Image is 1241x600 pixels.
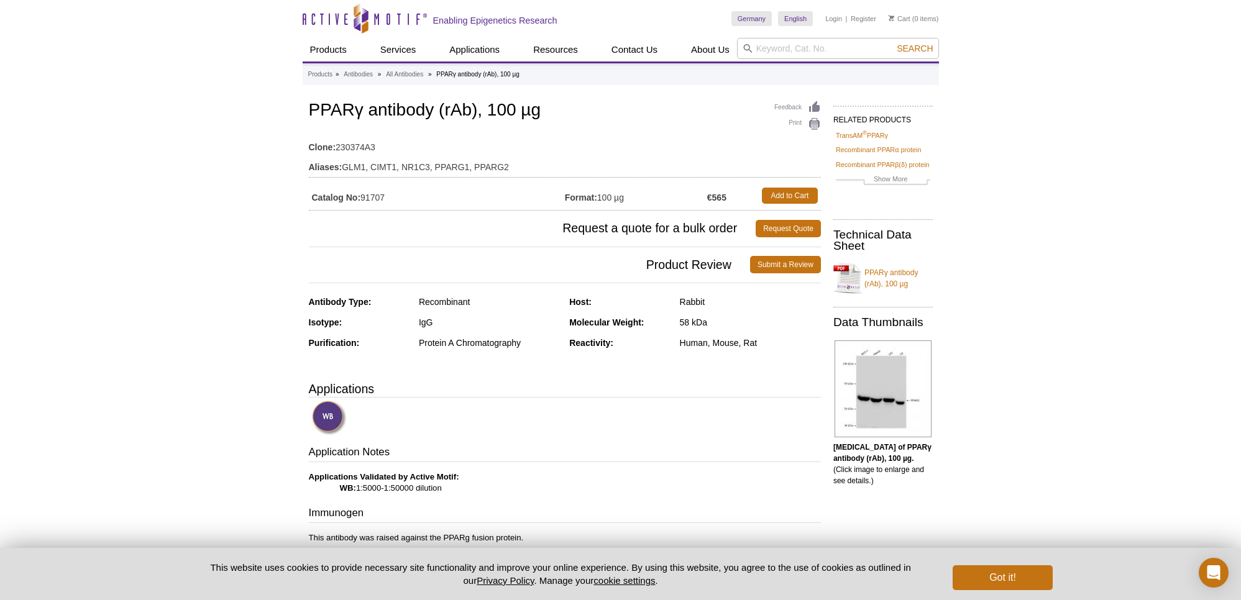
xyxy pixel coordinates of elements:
a: Antibodies [344,69,373,80]
a: Cart [889,14,910,23]
a: PPARγ antibody (rAb), 100 µg [833,260,933,297]
a: Products [303,38,354,61]
p: This website uses cookies to provide necessary site functionality and improve your online experie... [189,561,933,587]
td: 100 µg [565,184,707,207]
span: Request a quote for a bulk order [309,220,756,237]
a: Services [373,38,424,61]
a: Request Quote [756,220,821,237]
input: Keyword, Cat. No. [737,38,939,59]
strong: €565 [707,192,726,203]
li: » [336,71,339,78]
strong: Molecular Weight: [569,317,644,327]
strong: Purification: [309,338,360,348]
strong: Clone: [309,142,336,153]
button: Search [893,43,936,54]
h3: Application Notes [309,445,821,462]
h3: Immunogen [309,506,821,523]
div: Human, Mouse, Rat [680,337,821,348]
span: Product Review [309,256,750,273]
a: Recombinant PPARβ(δ) protein [836,159,930,170]
td: 91707 [309,184,565,207]
a: TransAM®PPARγ [836,130,888,141]
a: Submit a Review [750,256,821,273]
p: 1:5000-1:50000 dilution [309,471,821,494]
h2: Technical Data Sheet [833,229,933,252]
li: » [428,71,432,78]
a: Show More [836,173,930,188]
h1: PPARγ antibody (rAb), 100 µg [309,101,821,122]
strong: Host: [569,297,592,307]
a: Resources [526,38,585,61]
a: Add to Cart [762,188,818,204]
a: Feedback [774,101,821,114]
a: English [778,11,813,26]
strong: Catalog No: [312,192,361,203]
strong: Reactivity: [569,338,613,348]
b: Applications Validated by Active Motif: [309,472,459,481]
h2: RELATED PRODUCTS [833,106,933,128]
a: Applications [442,38,507,61]
p: This antibody was raised against the PPARg fusion protein. [309,532,821,543]
div: IgG [419,317,560,328]
a: All Antibodies [386,69,423,80]
h2: Enabling Epigenetics Research [433,15,557,26]
span: Search [897,43,933,53]
button: cookie settings [593,575,655,586]
li: (0 items) [889,11,939,26]
div: 58 kDa [680,317,821,328]
td: 230374A3 [309,134,821,154]
li: | [846,11,848,26]
button: Got it! [953,565,1052,590]
sup: ® [863,130,867,136]
strong: Format: [565,192,597,203]
a: About Us [684,38,737,61]
div: Open Intercom Messenger [1199,558,1229,588]
img: Your Cart [889,15,894,21]
div: Rabbit [680,296,821,307]
h2: Data Thumbnails [833,317,933,328]
a: Print [774,117,821,131]
strong: Isotype: [309,317,342,327]
a: Products [308,69,332,80]
div: Protein A Chromatography [419,337,560,348]
strong: Antibody Type: [309,297,372,307]
div: Recombinant [419,296,560,307]
a: Contact Us [604,38,665,61]
img: PPARγ antibody (rAb), 100 µg tested by Western blot. [835,340,932,437]
b: [MEDICAL_DATA] of PPARγ antibody (rAb), 100 µg. [833,443,932,463]
li: PPARγ antibody (rAb), 100 µg [436,71,519,78]
a: Register [851,14,876,23]
strong: Aliases: [309,161,342,173]
a: Germany [731,11,772,26]
a: Login [825,14,842,23]
h3: Applications [309,380,821,398]
a: Recombinant PPARα protein [836,144,921,155]
img: Western Blot Validated [312,401,346,435]
td: GLM1, CIMT1, NR1C3, PPARG1, PPARG2 [309,154,821,174]
li: » [378,71,382,78]
p: (Click image to enlarge and see details.) [833,442,933,486]
strong: WB: [340,483,356,493]
a: Privacy Policy [477,575,534,586]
